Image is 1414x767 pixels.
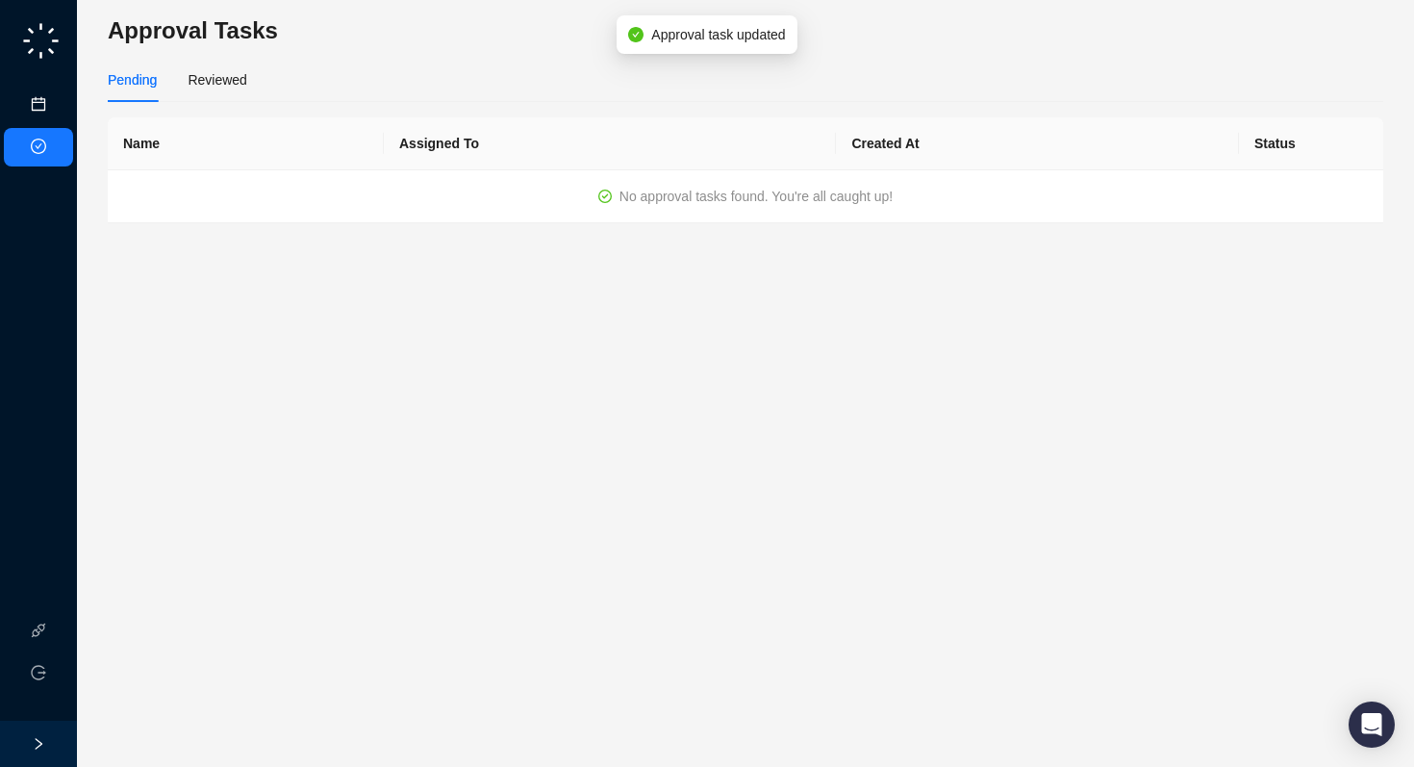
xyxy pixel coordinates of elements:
span: check-circle [628,27,644,42]
th: Assigned To [384,117,836,170]
span: logout [31,665,46,680]
th: Status [1239,117,1383,170]
div: Open Intercom Messenger [1349,702,1395,748]
img: logo-small-C4UdH2pc.png [19,19,63,63]
th: Created At [836,117,1239,170]
th: Name [108,117,384,170]
div: Pending [108,69,157,90]
h3: Approval Tasks [108,15,1383,46]
span: No approval tasks found. You're all caught up! [619,189,893,204]
span: right [32,737,45,751]
div: Reviewed [188,69,246,90]
span: Approval task updated [651,24,785,45]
